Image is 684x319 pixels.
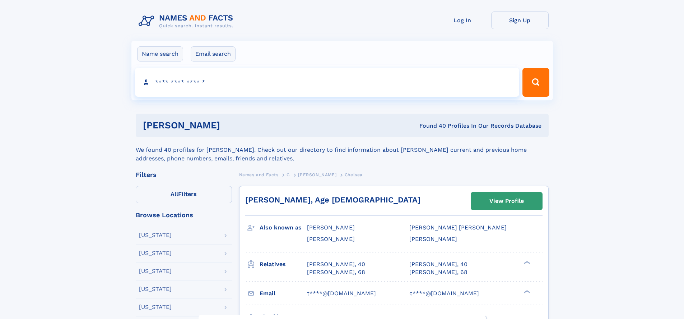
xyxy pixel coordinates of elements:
h3: Relatives [260,258,307,270]
a: Log In [434,12,491,29]
a: G [287,170,290,179]
div: Filters [136,172,232,178]
a: [PERSON_NAME], 40 [409,260,467,268]
div: [US_STATE] [139,304,172,310]
span: [PERSON_NAME] [409,236,457,242]
div: ❯ [522,289,531,294]
div: [US_STATE] [139,286,172,292]
h3: Also known as [260,222,307,234]
span: [PERSON_NAME] [PERSON_NAME] [409,224,507,231]
a: [PERSON_NAME], 68 [307,268,365,276]
label: Email search [191,46,236,61]
div: View Profile [489,193,524,209]
span: [PERSON_NAME] [307,236,355,242]
button: Search Button [522,68,549,97]
label: Name search [137,46,183,61]
a: [PERSON_NAME], 40 [307,260,365,268]
span: [PERSON_NAME] [307,224,355,231]
span: [PERSON_NAME] [298,172,336,177]
span: All [171,191,178,197]
a: View Profile [471,192,542,210]
div: We found 40 profiles for [PERSON_NAME]. Check out our directory to find information about [PERSON... [136,137,549,163]
label: Filters [136,186,232,203]
a: [PERSON_NAME], Age [DEMOGRAPHIC_DATA] [245,195,420,204]
div: [US_STATE] [139,232,172,238]
input: search input [135,68,520,97]
div: [US_STATE] [139,250,172,256]
a: [PERSON_NAME], 68 [409,268,467,276]
span: G [287,172,290,177]
a: [PERSON_NAME] [298,170,336,179]
h3: Email [260,287,307,300]
div: Browse Locations [136,212,232,218]
a: Names and Facts [239,170,279,179]
div: [US_STATE] [139,268,172,274]
a: Sign Up [491,12,549,29]
img: Logo Names and Facts [136,12,239,31]
span: Chelsea [345,172,363,177]
h1: [PERSON_NAME] [143,121,320,130]
div: Found 40 Profiles In Our Records Database [320,122,541,130]
div: ❯ [522,260,531,265]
